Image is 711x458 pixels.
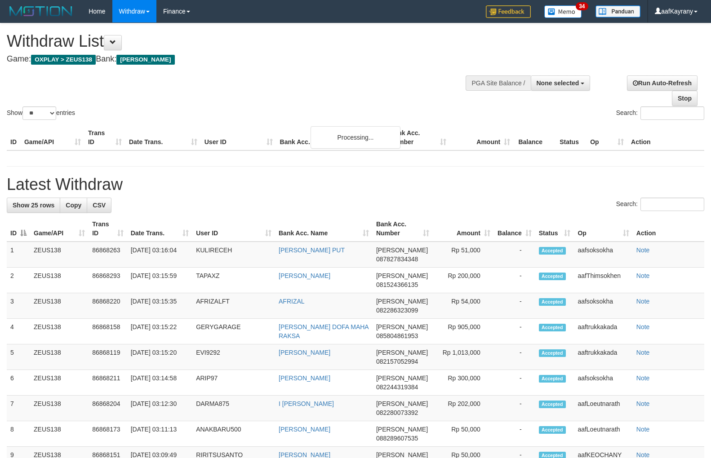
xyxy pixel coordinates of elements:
span: Accepted [539,298,566,306]
td: ZEUS138 [30,319,89,344]
td: KULIRECEH [192,242,275,268]
td: aafLoeutnarath [574,396,632,421]
td: [DATE] 03:14:58 [127,370,192,396]
span: Show 25 rows [13,202,54,209]
td: DARMA875 [192,396,275,421]
h1: Latest Withdraw [7,176,704,194]
td: ZEUS138 [30,293,89,319]
td: [DATE] 03:15:59 [127,268,192,293]
td: aafLoeutnarath [574,421,632,447]
a: Note [636,400,650,407]
span: [PERSON_NAME] [116,55,174,65]
td: 2 [7,268,30,293]
td: TAPAXZ [192,268,275,293]
td: 86868158 [89,319,127,344]
th: User ID [201,125,276,150]
span: CSV [93,202,106,209]
a: Run Auto-Refresh [627,75,698,91]
td: 86868263 [89,242,127,268]
span: Copy 082286323099 to clipboard [376,307,418,314]
a: Note [636,247,650,254]
td: 86868204 [89,396,127,421]
span: OXPLAY > ZEUS138 [31,55,96,65]
span: Copy 082280073392 to clipboard [376,409,418,416]
td: [DATE] 03:15:22 [127,319,192,344]
a: [PERSON_NAME] [279,349,330,356]
span: Accepted [539,349,566,357]
img: panduan.png [595,5,640,18]
td: ZEUS138 [30,370,89,396]
td: aaftrukkakada [574,319,632,344]
td: Rp 1,013,000 [433,344,494,370]
th: Action [633,216,704,242]
th: Action [627,125,704,150]
td: 5 [7,344,30,370]
td: Rp 202,000 [433,396,494,421]
span: [PERSON_NAME] [376,400,428,407]
td: - [494,344,535,370]
th: ID: activate to sort column descending [7,216,30,242]
h4: Game: Bank: [7,55,465,64]
a: I [PERSON_NAME] [279,400,334,407]
td: Rp 50,000 [433,421,494,447]
span: [PERSON_NAME] [376,272,428,279]
td: aafsoksokha [574,370,632,396]
input: Search: [640,198,704,211]
h1: Withdraw List [7,32,465,50]
img: MOTION_logo.png [7,4,75,18]
img: Button%20Memo.svg [544,5,582,18]
a: Stop [672,91,698,106]
label: Search: [616,198,704,211]
td: - [494,396,535,421]
div: Processing... [311,126,400,149]
span: 34 [576,2,588,10]
span: [PERSON_NAME] [376,426,428,433]
a: Note [636,374,650,382]
td: 1 [7,242,30,268]
td: ZEUS138 [30,242,89,268]
th: Trans ID [84,125,125,150]
td: AFRIZALFT [192,293,275,319]
th: Op: activate to sort column ascending [574,216,632,242]
th: Bank Acc. Number: activate to sort column ascending [373,216,433,242]
td: 6 [7,370,30,396]
td: ZEUS138 [30,344,89,370]
input: Search: [640,106,704,120]
th: Game/API [21,125,84,150]
th: Status [556,125,587,150]
td: ZEUS138 [30,421,89,447]
span: Copy 082157052994 to clipboard [376,358,418,365]
td: - [494,268,535,293]
td: [DATE] 03:16:04 [127,242,192,268]
td: Rp 51,000 [433,242,494,268]
span: Copy 081524366135 to clipboard [376,281,418,288]
th: Date Trans. [125,125,201,150]
th: Date Trans.: activate to sort column ascending [127,216,192,242]
td: aaftrukkakada [574,344,632,370]
td: aafThimsokhen [574,268,632,293]
label: Show entries [7,106,75,120]
span: Accepted [539,324,566,331]
td: 3 [7,293,30,319]
th: Op [587,125,627,150]
th: Game/API: activate to sort column ascending [30,216,89,242]
td: 4 [7,319,30,344]
span: Accepted [539,426,566,434]
td: Rp 200,000 [433,268,494,293]
td: - [494,293,535,319]
span: Accepted [539,247,566,255]
a: [PERSON_NAME] [279,426,330,433]
a: Note [636,349,650,356]
td: [DATE] 03:15:20 [127,344,192,370]
td: - [494,242,535,268]
span: Accepted [539,273,566,280]
th: Bank Acc. Number [386,125,450,150]
td: Rp 300,000 [433,370,494,396]
span: Accepted [539,375,566,383]
td: Rp 54,000 [433,293,494,319]
span: Copy 088289607535 to clipboard [376,435,418,442]
th: Trans ID: activate to sort column ascending [89,216,127,242]
td: ZEUS138 [30,396,89,421]
a: Note [636,298,650,305]
td: 86868173 [89,421,127,447]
